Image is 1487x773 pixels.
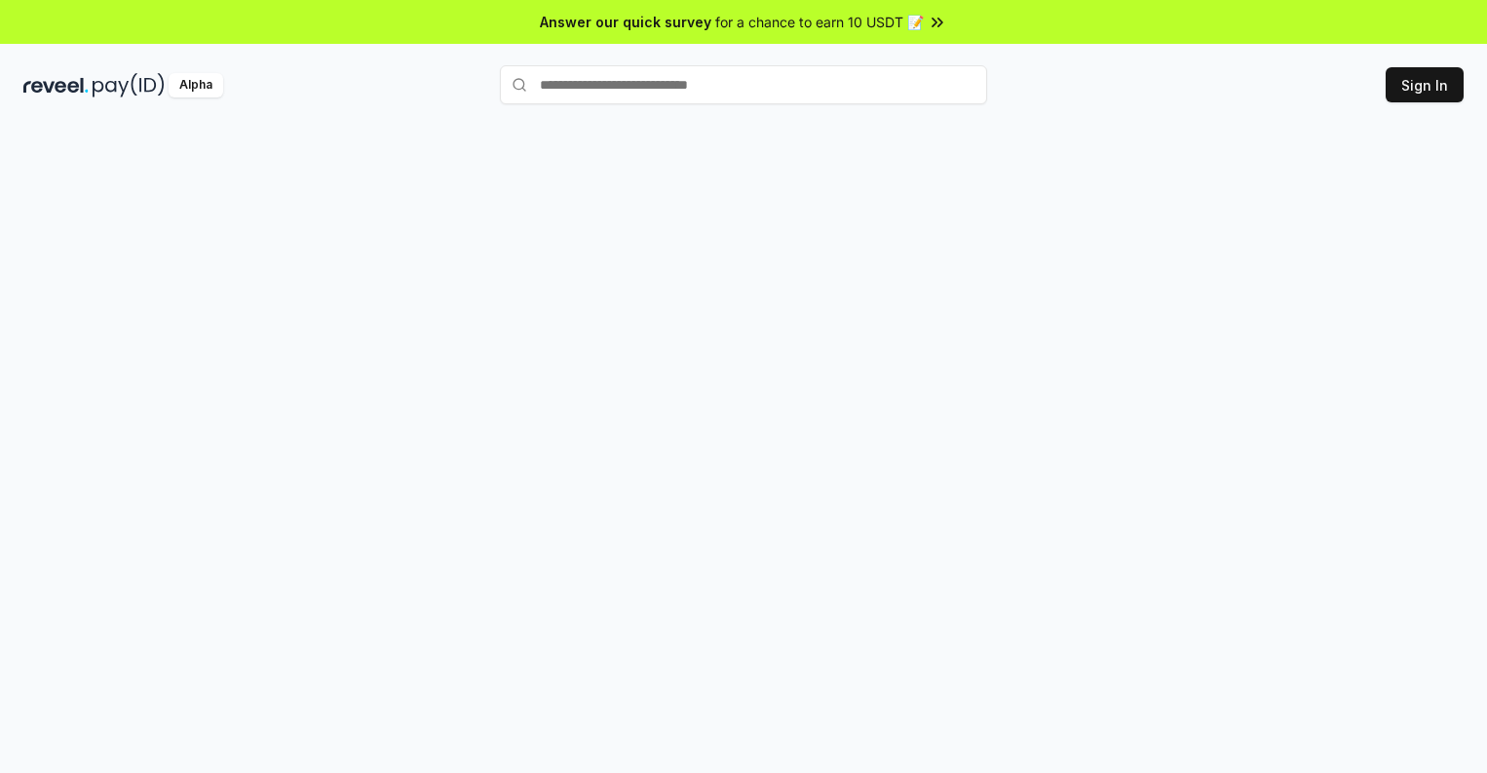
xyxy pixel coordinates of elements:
[169,73,223,97] div: Alpha
[715,12,924,32] span: for a chance to earn 10 USDT 📝
[93,73,165,97] img: pay_id
[23,73,89,97] img: reveel_dark
[540,12,711,32] span: Answer our quick survey
[1386,67,1464,102] button: Sign In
